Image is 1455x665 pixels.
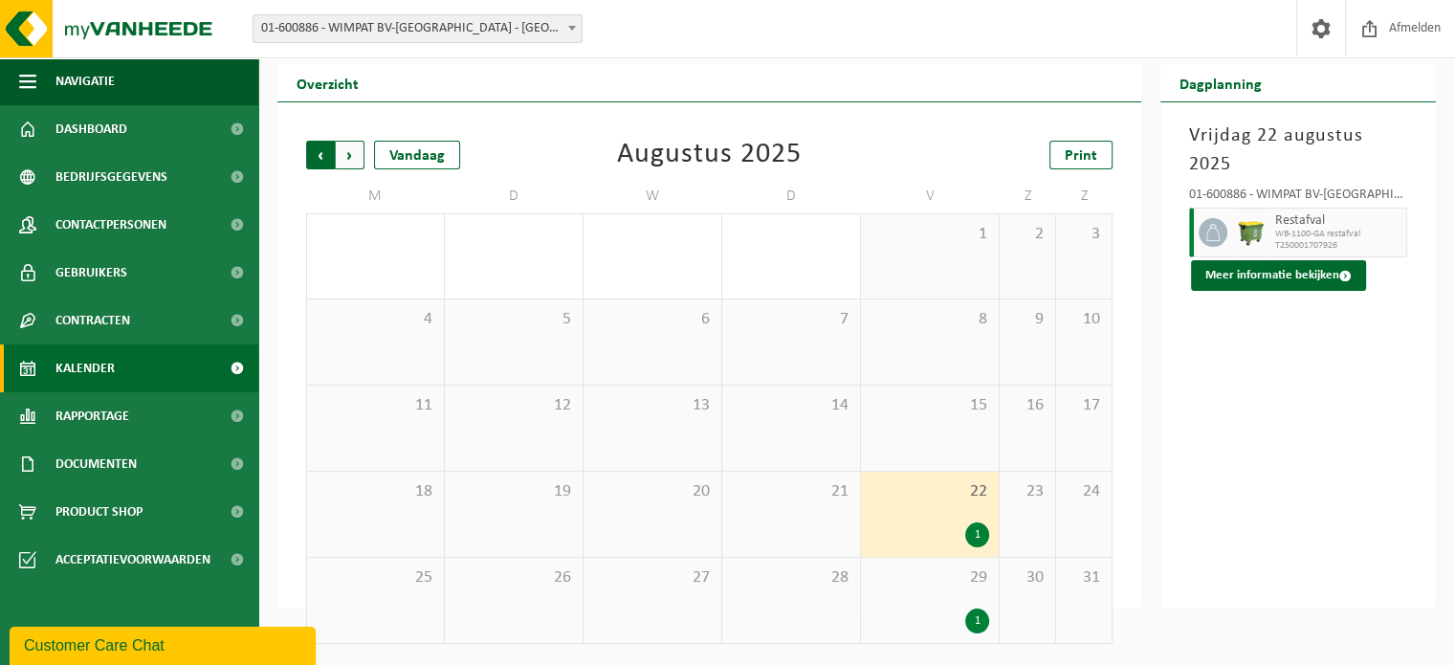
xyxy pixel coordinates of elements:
[732,395,850,416] span: 14
[454,309,573,330] span: 5
[55,297,130,344] span: Contracten
[1237,218,1266,247] img: WB-1100-HPE-GN-50
[254,15,582,42] span: 01-600886 - WIMPAT BV-CAFE DE PROF - ANTWERPEN
[374,141,460,169] div: Vandaag
[1189,122,1407,179] h3: Vrijdag 22 augustus 2025
[871,481,989,502] span: 22
[617,141,802,169] div: Augustus 2025
[871,567,989,588] span: 29
[1056,179,1113,213] td: Z
[317,567,434,588] span: 25
[1000,179,1056,213] td: Z
[1009,567,1046,588] span: 30
[1275,229,1401,240] span: WB-1100-GA restafval
[1275,213,1401,229] span: Restafval
[1066,481,1102,502] span: 24
[1009,309,1046,330] span: 9
[55,57,115,105] span: Navigatie
[861,179,1000,213] td: V
[10,623,320,665] iframe: chat widget
[1065,148,1097,164] span: Print
[55,440,137,488] span: Documenten
[1191,260,1366,291] button: Meer informatie bekijken
[593,567,712,588] span: 27
[871,224,989,245] span: 1
[55,153,167,201] span: Bedrijfsgegevens
[732,567,850,588] span: 28
[1066,567,1102,588] span: 31
[55,201,166,249] span: Contactpersonen
[1066,395,1102,416] span: 17
[55,536,210,584] span: Acceptatievoorwaarden
[965,522,989,547] div: 1
[55,249,127,297] span: Gebruikers
[722,179,861,213] td: D
[1275,240,1401,252] span: T250001707926
[1066,224,1102,245] span: 3
[1049,141,1113,169] a: Print
[1189,188,1407,208] div: 01-600886 - WIMPAT BV-[GEOGRAPHIC_DATA] - [GEOGRAPHIC_DATA]
[732,481,850,502] span: 21
[55,344,115,392] span: Kalender
[253,14,583,43] span: 01-600886 - WIMPAT BV-CAFE DE PROF - ANTWERPEN
[593,481,712,502] span: 20
[55,105,127,153] span: Dashboard
[1009,481,1046,502] span: 23
[336,141,364,169] span: Volgende
[445,179,584,213] td: D
[593,309,712,330] span: 6
[965,609,989,633] div: 1
[1009,395,1046,416] span: 16
[871,309,989,330] span: 8
[317,395,434,416] span: 11
[317,309,434,330] span: 4
[871,395,989,416] span: 15
[1009,224,1046,245] span: 2
[732,309,850,330] span: 7
[593,395,712,416] span: 13
[454,567,573,588] span: 26
[1160,64,1281,101] h2: Dagplanning
[55,488,143,536] span: Product Shop
[306,179,445,213] td: M
[584,179,722,213] td: W
[277,64,378,101] h2: Overzicht
[1066,309,1102,330] span: 10
[454,395,573,416] span: 12
[55,392,129,440] span: Rapportage
[317,481,434,502] span: 18
[454,481,573,502] span: 19
[306,141,335,169] span: Vorige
